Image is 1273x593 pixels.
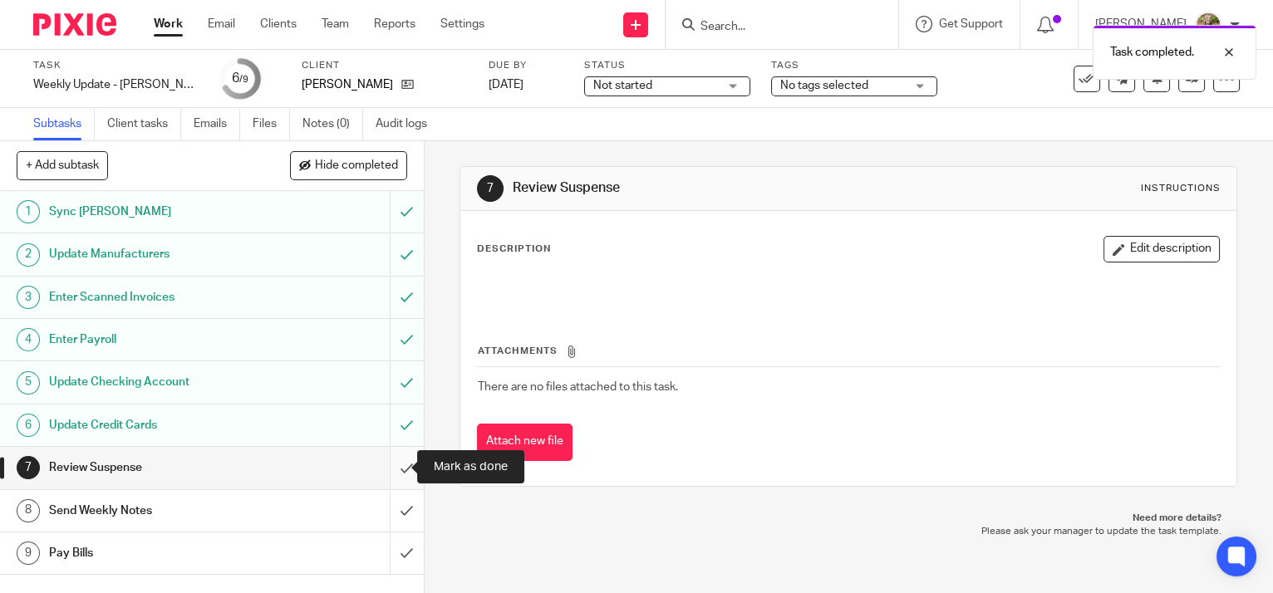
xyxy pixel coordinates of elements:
[107,108,181,140] a: Client tasks
[1140,182,1220,195] div: Instructions
[489,79,523,91] span: [DATE]
[478,346,558,355] span: Attachments
[49,285,265,310] h1: Enter Scanned Invoices
[154,16,183,32] a: Work
[302,108,363,140] a: Notes (0)
[17,499,40,522] div: 8
[322,16,349,32] a: Team
[49,242,265,267] h1: Update Manufacturers
[302,59,468,72] label: Client
[49,370,265,395] h1: Update Checking Account
[49,541,265,566] h1: Pay Bills
[49,455,265,480] h1: Review Suspense
[17,200,40,223] div: 1
[253,108,290,140] a: Files
[584,59,750,72] label: Status
[239,75,248,84] small: /9
[194,108,240,140] a: Emails
[1103,236,1220,262] button: Edit description
[302,76,393,93] p: [PERSON_NAME]
[17,456,40,479] div: 7
[17,328,40,351] div: 4
[1195,12,1221,38] img: image.jpg
[593,80,652,91] span: Not started
[780,80,868,91] span: No tags selected
[1110,44,1194,61] p: Task completed.
[49,327,265,352] h1: Enter Payroll
[489,59,563,72] label: Due by
[376,108,440,140] a: Audit logs
[477,424,573,461] button: Attach new file
[49,498,265,523] h1: Send Weekly Notes
[208,16,235,32] a: Email
[476,512,1221,525] p: Need more details?
[17,151,108,179] button: + Add subtask
[17,286,40,309] div: 3
[17,414,40,437] div: 6
[478,381,678,393] span: There are no files attached to this task.
[315,159,398,173] span: Hide completed
[374,16,415,32] a: Reports
[290,151,407,179] button: Hide completed
[513,179,884,197] h1: Review Suspense
[33,13,116,36] img: Pixie
[33,76,199,93] div: Weekly Update - [PERSON_NAME]
[33,76,199,93] div: Weekly Update - Rubin
[476,525,1221,538] p: Please ask your manager to update the task template.
[260,16,297,32] a: Clients
[17,371,40,395] div: 5
[49,199,265,224] h1: Sync [PERSON_NAME]
[33,108,95,140] a: Subtasks
[477,175,504,202] div: 7
[232,69,248,88] div: 6
[17,243,40,267] div: 2
[17,542,40,565] div: 9
[49,413,265,438] h1: Update Credit Cards
[33,59,199,72] label: Task
[477,243,551,256] p: Description
[440,16,484,32] a: Settings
